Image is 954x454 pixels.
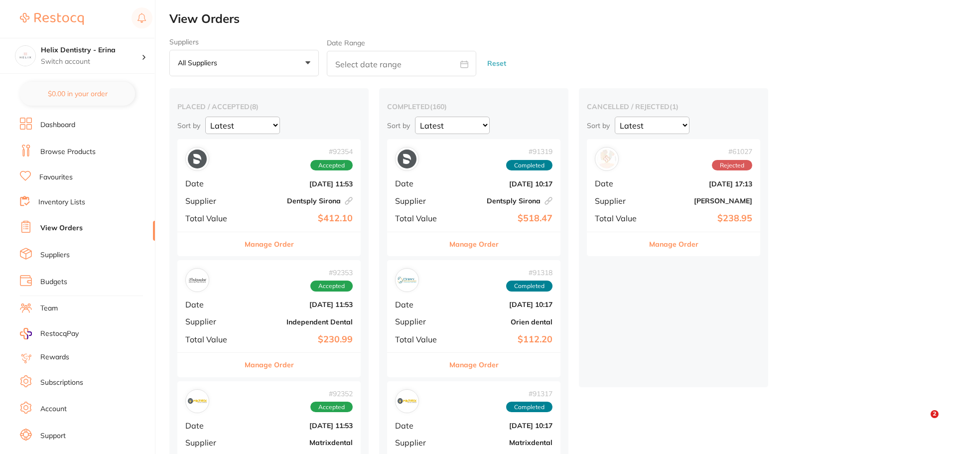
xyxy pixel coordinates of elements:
label: Suppliers [169,38,319,46]
b: Matrixdental [247,439,353,447]
a: Favourites [39,172,73,182]
p: Switch account [41,57,141,67]
iframe: Intercom live chat [910,410,934,434]
img: Helix Dentistry - Erina [15,46,35,66]
b: Orien dental [453,318,552,326]
p: Sort by [177,121,200,130]
span: Date [395,300,445,309]
span: # 61027 [712,148,752,155]
b: Independent Dental [247,318,353,326]
b: [PERSON_NAME] [653,197,752,205]
span: RestocqPay [40,329,79,339]
h2: completed ( 160 ) [387,102,560,111]
span: Date [395,179,445,188]
h4: Helix Dentistry - Erina [41,45,141,55]
a: Inventory Lists [38,197,85,207]
span: Supplier [395,196,445,205]
span: Date [185,300,239,309]
button: Manage Order [245,353,294,377]
span: Total Value [185,335,239,344]
b: $112.20 [453,334,552,345]
b: [DATE] 10:17 [453,301,552,308]
button: Manage Order [449,353,499,377]
img: RestocqPay [20,328,32,339]
span: Date [395,421,445,430]
span: Total Value [595,214,645,223]
input: Select date range [327,51,476,76]
span: Supplier [595,196,645,205]
span: # 92352 [310,390,353,398]
button: Reset [484,50,509,77]
a: Browse Products [40,147,96,157]
p: Sort by [587,121,610,130]
img: Dentsply Sirona [398,150,416,168]
span: # 91317 [506,390,552,398]
p: Sort by [387,121,410,130]
a: Dashboard [40,120,75,130]
b: [DATE] 11:53 [247,180,353,188]
span: # 91318 [506,269,552,277]
b: Dentsply Sirona [453,197,552,205]
span: Supplier [395,317,445,326]
a: Restocq Logo [20,7,84,30]
span: Completed [506,402,552,413]
a: Subscriptions [40,378,83,388]
a: Team [40,303,58,313]
img: Dentsply Sirona [188,150,207,168]
span: Accepted [310,281,353,292]
div: Independent Dental#92353AcceptedDate[DATE] 11:53SupplierIndependent DentalTotal Value$230.99Manag... [177,260,361,377]
a: Support [40,431,66,441]
span: Rejected [712,160,752,171]
span: Accepted [310,160,353,171]
b: [DATE] 11:53 [247,422,353,430]
img: Matrixdental [398,392,416,411]
img: Adam Dental [597,150,616,168]
b: Matrixdental [453,439,552,447]
span: Supplier [185,317,239,326]
b: $230.99 [247,334,353,345]
a: View Orders [40,223,83,233]
a: Suppliers [40,250,70,260]
span: Supplier [395,438,445,447]
img: Matrixdental [188,392,207,411]
span: Total Value [395,335,445,344]
b: $238.95 [653,213,752,224]
b: $412.10 [247,213,353,224]
span: Supplier [185,196,239,205]
span: 2 [931,410,939,418]
h2: cancelled / rejected ( 1 ) [587,102,760,111]
div: Dentsply Sirona#92354AcceptedDate[DATE] 11:53SupplierDentsply SironaTotal Value$412.10Manage Order [177,139,361,256]
a: Budgets [40,277,67,287]
button: Manage Order [449,232,499,256]
span: # 92353 [310,269,353,277]
span: Total Value [185,214,239,223]
p: All suppliers [178,58,221,67]
a: Account [40,404,67,414]
h2: View Orders [169,12,954,26]
span: # 91319 [506,148,552,155]
img: Restocq Logo [20,13,84,25]
span: Completed [506,281,552,292]
a: RestocqPay [20,328,79,339]
b: Dentsply Sirona [247,197,353,205]
span: Total Value [395,214,445,223]
a: Rewards [40,352,69,362]
span: Date [185,421,239,430]
b: $518.47 [453,213,552,224]
span: Completed [506,160,552,171]
button: Manage Order [649,232,698,256]
b: [DATE] 11:53 [247,301,353,308]
button: $0.00 in your order [20,82,135,106]
span: Supplier [185,438,239,447]
span: Accepted [310,402,353,413]
b: [DATE] 10:17 [453,180,552,188]
span: # 92354 [310,148,353,155]
button: Manage Order [245,232,294,256]
img: Orien dental [398,271,416,290]
b: [DATE] 10:17 [453,422,552,430]
h2: placed / accepted ( 8 ) [177,102,361,111]
b: [DATE] 17:13 [653,180,752,188]
span: Date [185,179,239,188]
label: Date Range [327,39,365,47]
button: All suppliers [169,50,319,77]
